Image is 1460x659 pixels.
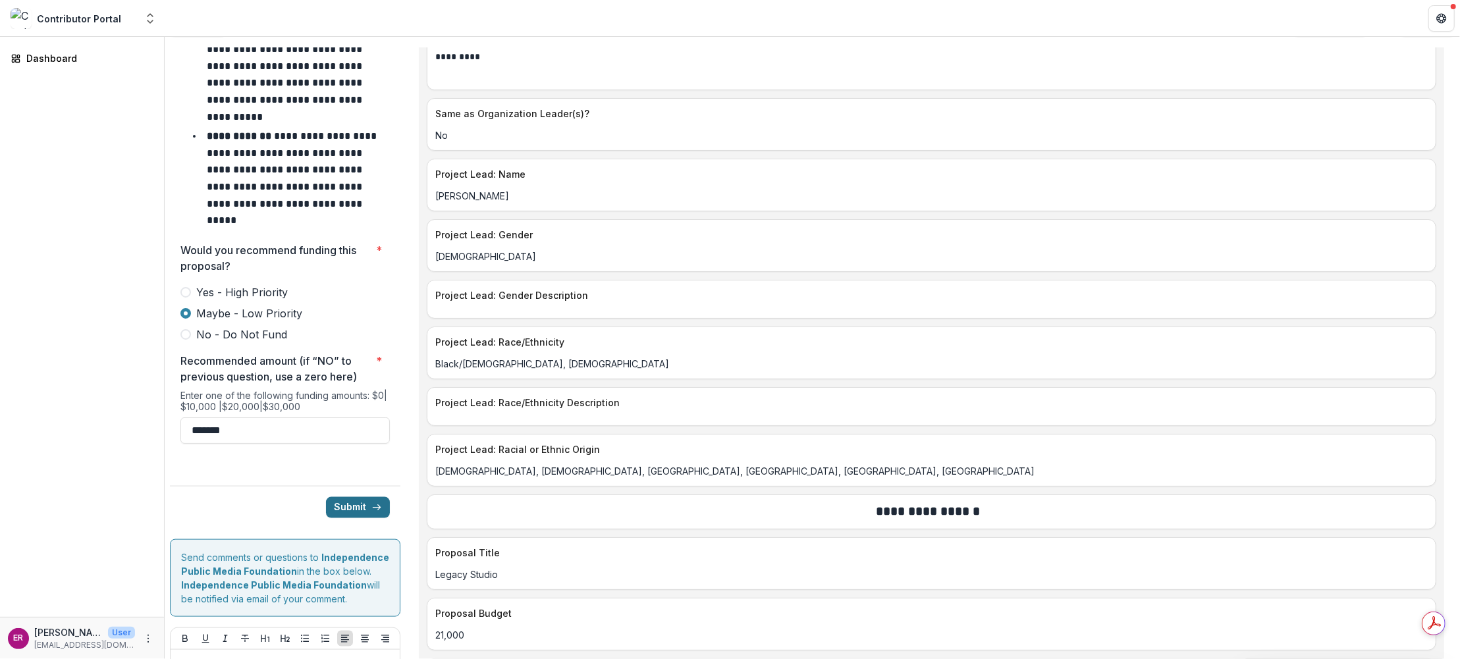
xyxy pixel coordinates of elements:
[37,12,121,26] div: Contributor Portal
[337,631,353,646] button: Align Left
[181,579,367,591] strong: Independence Public Media Foundation
[317,631,333,646] button: Ordered List
[435,250,1428,263] p: [DEMOGRAPHIC_DATA]
[1428,5,1455,32] button: Get Help
[435,107,1422,120] p: Same as Organization Leader(s)?
[14,634,24,643] div: Emma Restrepo
[141,5,159,32] button: Open entity switcher
[435,288,1422,302] p: Project Lead: Gender Description
[180,353,371,384] p: Recommended amount (if “NO” to previous question, use a zero here)
[5,47,159,69] a: Dashboard
[196,327,287,342] span: No - Do Not Fund
[181,552,389,577] strong: Independence Public Media Foundation
[435,396,1422,409] p: Project Lead: Race/Ethnicity Description
[435,567,1428,581] p: Legacy Studio
[435,128,1428,142] p: No
[435,167,1422,181] p: Project Lead: Name
[435,606,1422,620] p: Proposal Budget
[237,631,253,646] button: Strike
[217,631,233,646] button: Italicize
[11,8,32,29] img: Contributor Portal
[198,631,213,646] button: Underline
[435,628,1428,642] p: 21,000
[26,51,148,65] div: Dashboard
[326,497,390,518] button: Submit
[435,189,1428,203] p: [PERSON_NAME]
[34,639,135,651] p: [EMAIL_ADDRESS][DOMAIN_NAME]
[180,390,390,417] div: Enter one of the following funding amounts: $0| $10,000 |$20,000|$30,000
[196,284,288,300] span: Yes - High Priority
[435,335,1422,349] p: Project Lead: Race/Ethnicity
[435,357,1428,371] p: Black/[DEMOGRAPHIC_DATA], [DEMOGRAPHIC_DATA]
[435,464,1428,478] p: [DEMOGRAPHIC_DATA], [DEMOGRAPHIC_DATA], [GEOGRAPHIC_DATA], [GEOGRAPHIC_DATA], [GEOGRAPHIC_DATA], ...
[257,631,273,646] button: Heading 1
[140,631,156,646] button: More
[297,631,313,646] button: Bullet List
[34,625,103,639] p: [PERSON_NAME]
[435,546,1422,560] p: Proposal Title
[435,442,1422,456] p: Project Lead: Racial or Ethnic Origin
[196,305,302,321] span: Maybe - Low Priority
[108,627,135,639] p: User
[177,631,193,646] button: Bold
[180,242,371,274] p: Would you recommend funding this proposal?
[277,631,293,646] button: Heading 2
[377,631,393,646] button: Align Right
[435,228,1422,242] p: Project Lead: Gender
[170,539,400,617] div: Send comments or questions to in the box below. will be notified via email of your comment.
[357,631,373,646] button: Align Center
